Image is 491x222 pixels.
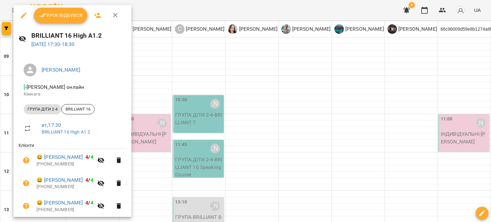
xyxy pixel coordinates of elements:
span: 4 [85,177,88,183]
button: Урок відбувся [34,8,88,23]
span: BRILLIANT 16 [62,106,94,112]
p: Кімната [24,91,121,97]
span: 4 [90,200,93,206]
b: / [85,200,93,206]
h6: BRILLIANT 16 High A1.2 [31,31,127,41]
a: 😀 [PERSON_NAME] [36,153,83,161]
p: [PHONE_NUMBER] [36,184,93,190]
a: 😀 [PERSON_NAME] [36,199,83,207]
a: 😀 [PERSON_NAME] [36,176,83,184]
ul: Клієнти [19,142,126,220]
a: [PERSON_NAME] [42,67,80,73]
a: BRILLIANT 16 High A1.2 [42,129,90,134]
span: 4 [90,177,93,183]
button: Візит ще не сплачено. Додати оплату? [19,198,34,214]
span: - [PERSON_NAME] онлайн [24,84,85,90]
button: Візит ще не сплачено. Додати оплату? [19,153,34,168]
div: BRILLIANT 16 [61,104,95,114]
span: 4 [85,200,88,206]
p: [PHONE_NUMBER] [36,207,93,213]
button: Візит ще не сплачено. Додати оплату? [19,176,34,191]
b: / [85,154,93,160]
span: 4 [85,154,88,160]
b: / [85,177,93,183]
span: ГРУПА ДІТИ 2-4 [24,106,61,112]
p: [PHONE_NUMBER] [36,161,93,167]
a: [DATE] 17:30-18:30 [31,41,75,47]
span: 4 [90,154,93,160]
a: вт , 17:30 [42,122,61,128]
span: Урок відбувся [39,11,82,19]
